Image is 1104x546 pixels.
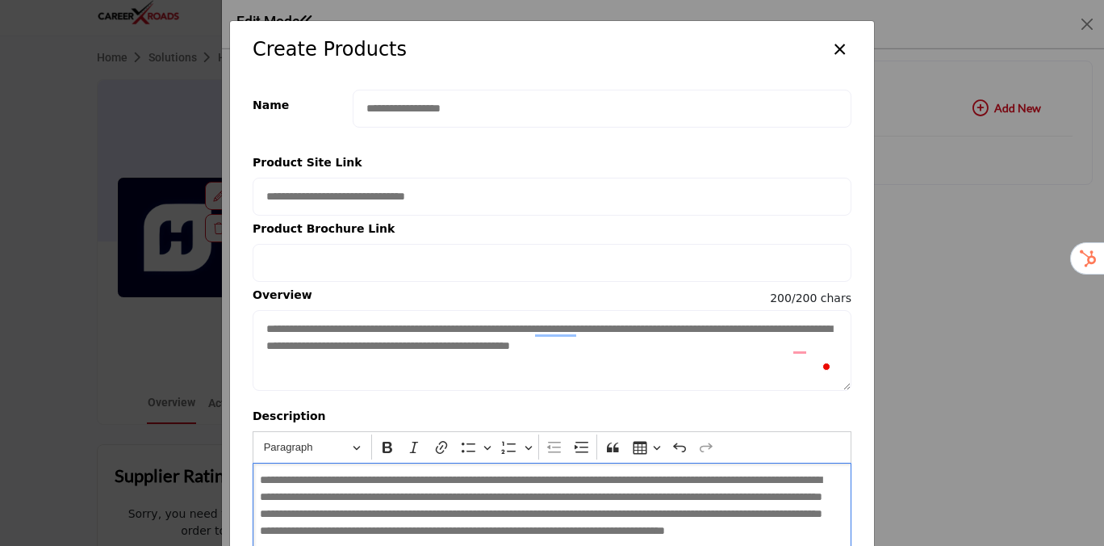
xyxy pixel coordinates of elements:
span: 200/200 chars [770,290,851,307]
h2: Create Products [253,35,407,64]
textarea: To enrich screen reader interactions, please activate Accessibility in Grammarly extension settings [253,310,851,391]
b: Product Site Link [253,154,362,178]
input: Enter product name [353,90,851,128]
button: × [828,32,851,63]
input: Provide your product link [253,178,851,216]
b: Product Brochure Link [253,220,395,244]
button: Heading [257,435,368,460]
div: Editor toolbar [253,431,851,463]
input: Provide your product brochure URL [253,244,851,282]
b: Description [253,408,326,431]
b: Overview [253,287,312,310]
span: Paragraph [264,438,348,457]
b: Name [253,97,289,120]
